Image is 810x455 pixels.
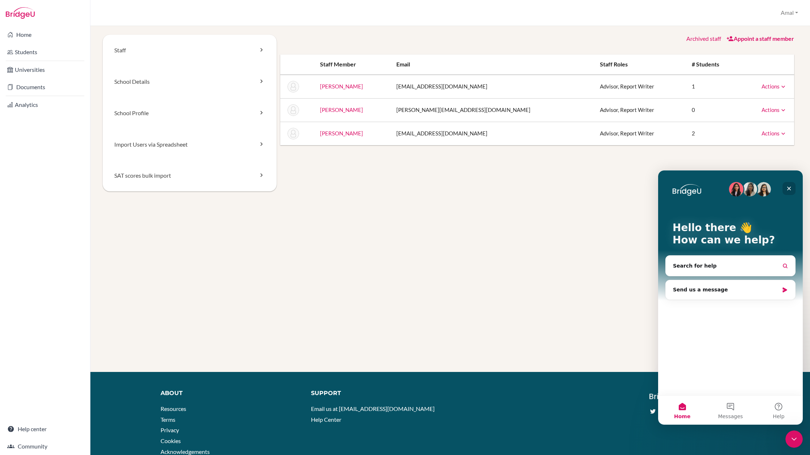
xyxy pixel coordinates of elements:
a: Acknowledgements [161,448,210,455]
a: School Profile [103,97,277,129]
a: Analytics [1,97,89,112]
button: Amal [777,6,801,19]
img: Alex Diatsiuk [287,104,299,116]
th: Email [391,55,594,75]
a: Students [1,45,89,59]
td: [PERSON_NAME][EMAIL_ADDRESS][DOMAIN_NAME] [391,98,594,122]
a: School Details [103,66,277,97]
a: Community [1,439,89,454]
img: Bridge-U [6,7,35,19]
a: Cookies [161,437,181,444]
td: [EMAIL_ADDRESS][DOMAIN_NAME] [391,75,594,99]
img: Amal Kheloui [287,128,299,139]
div: About [161,389,300,398]
th: # students [686,55,741,75]
iframe: Intercom live chat [658,170,803,425]
div: Support [311,389,443,398]
td: Advisor, Report Writer [594,75,686,99]
td: 1 [686,75,741,99]
a: Import Users via Spreadsheet [103,129,277,160]
a: Actions [762,130,787,136]
td: [EMAIL_ADDRESS][DOMAIN_NAME] [391,122,594,145]
a: Actions [762,83,787,90]
td: Advisor, Report Writer [594,122,686,145]
a: Terms [161,416,175,423]
a: Appoint a staff member [726,35,794,42]
td: 2 [686,122,741,145]
a: Help Center [311,416,341,423]
th: Staff member [314,55,391,75]
a: Actions [762,107,787,113]
img: Mark Decker [287,81,299,92]
a: Staff [103,35,277,66]
a: [PERSON_NAME] [320,130,363,136]
a: Home [1,27,89,42]
a: Universities [1,62,89,77]
a: Resources [161,405,186,412]
a: Privacy [161,426,179,433]
a: SAT scores bulk import [103,160,277,191]
a: Email us at [EMAIL_ADDRESS][DOMAIN_NAME] [311,405,435,412]
a: [PERSON_NAME] [320,107,363,113]
th: Staff roles [594,55,686,75]
img: logo_white@2x-f4f0deed5e89b7ecb1c2cc34c3e3d731f90f0f143d5ea2071677605dd97b5244.png [649,389,679,401]
a: Documents [1,80,89,94]
a: Archived staff [686,35,721,42]
iframe: Intercom live chat [785,430,803,448]
td: 0 [686,98,741,122]
a: [PERSON_NAME] [320,83,363,90]
td: Advisor, Report Writer [594,98,686,122]
a: Help center [1,422,89,436]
